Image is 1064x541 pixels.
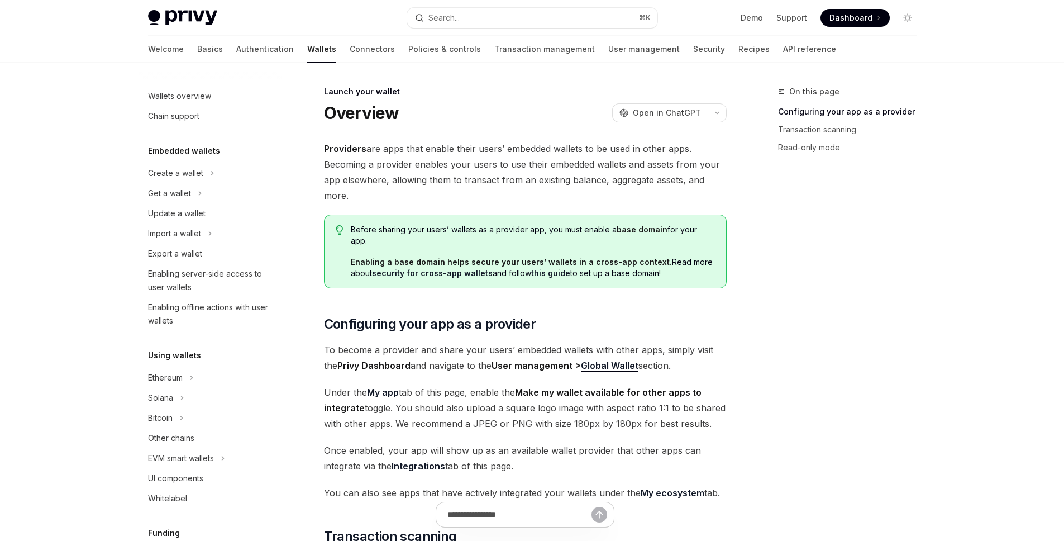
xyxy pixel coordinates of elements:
[608,36,680,63] a: User management
[612,103,708,122] button: Open in ChatGPT
[148,371,183,385] div: Ethereum
[148,452,214,465] div: EVM smart wallets
[899,9,917,27] button: Toggle dark mode
[617,225,667,234] strong: base domain
[738,36,770,63] a: Recipes
[197,36,223,63] a: Basics
[307,36,336,63] a: Wallets
[776,12,807,23] a: Support
[492,360,638,372] strong: User management >
[337,360,411,371] strong: Privy Dashboard
[324,485,727,501] span: You can also see apps that have actively integrated your wallets under the tab.
[148,36,184,63] a: Welcome
[639,13,651,22] span: ⌘ K
[148,267,275,294] div: Enabling server-side access to user wallets
[139,244,282,264] a: Export a wallet
[829,12,872,23] span: Dashboard
[148,227,201,240] div: Import a wallet
[531,268,570,278] a: this guide
[820,9,890,27] a: Dashboard
[148,110,199,123] div: Chain support
[148,89,211,103] div: Wallets overview
[350,36,395,63] a: Connectors
[428,11,460,25] div: Search...
[148,301,275,328] div: Enabling offline actions with user wallets
[148,526,180,540] h5: Funding
[641,487,704,499] a: My ecosystem
[148,431,194,445] div: Other chains
[324,443,727,474] span: Once enabled, your app will show up as an available wallet provider that other apps can integrate...
[351,257,672,267] strong: Enabling a base domain helps secure your users’ wallets in a cross-app context.
[324,141,727,203] span: are apps that enable their users’ embedded wallets to be used in other apps. Becoming a provider ...
[789,85,839,98] span: On this page
[633,107,701,118] span: Open in ChatGPT
[641,487,704,499] strong: My ecosystem
[351,224,714,246] span: Before sharing your users’ wallets as a provider app, you must enable a for your app.
[139,297,282,331] a: Enabling offline actions with user wallets
[148,10,217,26] img: light logo
[408,36,481,63] a: Policies & controls
[741,12,763,23] a: Demo
[407,8,657,28] button: Search...⌘K
[139,264,282,297] a: Enabling server-side access to user wallets
[324,143,366,154] strong: Providers
[148,349,201,362] h5: Using wallets
[139,86,282,106] a: Wallets overview
[778,121,925,139] a: Transaction scanning
[324,387,702,414] strong: Make my wallet available for other apps to integrate
[139,428,282,448] a: Other chains
[693,36,725,63] a: Security
[139,468,282,488] a: UI components
[494,36,595,63] a: Transaction management
[783,36,836,63] a: API reference
[581,360,638,372] a: Global Wallet
[778,139,925,156] a: Read-only mode
[148,187,191,200] div: Get a wallet
[324,86,727,97] div: Launch your wallet
[591,507,607,523] button: Send message
[351,257,714,279] span: Read more about and follow to set up a base domain!
[139,488,282,509] a: Whitelabel
[324,385,727,431] span: Under the tab of this page, enable the toggle. You should also upload a square logo image with as...
[148,167,203,180] div: Create a wallet
[148,472,203,485] div: UI components
[778,103,925,121] a: Configuring your app as a provider
[236,36,294,63] a: Authentication
[139,106,282,126] a: Chain support
[148,411,173,425] div: Bitcoin
[336,225,343,235] svg: Tip
[148,144,220,158] h5: Embedded wallets
[148,391,173,405] div: Solana
[324,342,727,373] span: To become a provider and share your users’ embedded wallets with other apps, simply visit the and...
[324,315,536,333] span: Configuring your app as a provider
[372,268,493,278] a: security for cross-app wallets
[139,203,282,224] a: Update a wallet
[367,387,399,398] a: My app
[148,207,206,220] div: Update a wallet
[148,492,187,505] div: Whitelabel
[324,103,399,123] h1: Overview
[392,461,445,472] a: Integrations
[148,247,202,260] div: Export a wallet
